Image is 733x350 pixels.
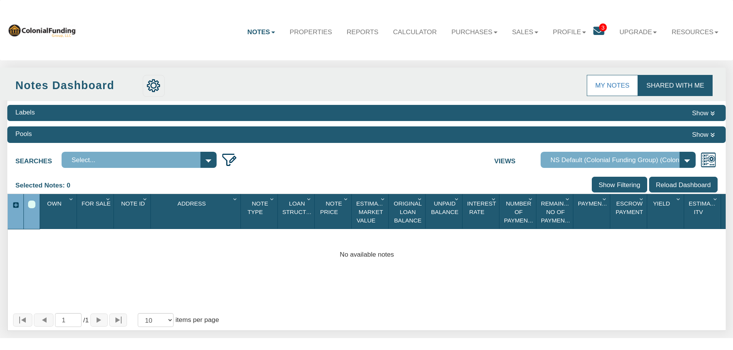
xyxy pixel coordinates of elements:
div: Sort None [501,197,536,226]
a: Sales [505,21,546,43]
div: Estimated Itv Sort None [686,197,721,226]
span: Escrow Payment [616,200,643,215]
div: Column Menu [416,194,424,203]
div: Column Menu [379,194,387,203]
div: Yield Sort None [649,197,684,226]
span: Unpaid Balance [431,200,458,215]
span: 3 [599,23,607,32]
label: Searches [15,152,62,166]
span: Note Price [320,200,342,215]
a: Resources [665,21,726,43]
input: Show Filtering [592,177,647,193]
div: Column Menu [268,194,277,203]
span: Interest Rate [467,200,496,215]
div: Sort None [464,197,499,226]
div: Expand All [8,201,23,210]
a: Notes [240,21,282,43]
span: Payment(P&I) [578,200,619,207]
div: Loan Structure Sort None [280,197,314,226]
div: Unpaid Balance Sort None [427,197,462,226]
div: Sort None [649,197,684,226]
input: Selected page [55,313,82,327]
div: Address Sort None [153,197,240,226]
div: Selected Notes: 0 [15,177,76,194]
span: Number Of Payments [504,200,536,224]
div: Column Menu [563,194,572,203]
span: Note Type [247,200,268,215]
div: Select All [28,201,35,208]
div: Escrow Payment Sort None [612,197,647,226]
a: Reports [339,21,386,43]
button: Show [689,108,718,118]
div: Sort None [280,197,314,226]
div: Sort None [612,197,647,226]
img: views.png [700,152,716,168]
div: Sort None [391,197,425,226]
div: Sort None [317,197,351,226]
div: Sort None [116,197,150,226]
img: 569736 [7,23,76,37]
img: edit_filter_icon.png [221,152,237,168]
div: Sort None [686,197,721,226]
input: Reload Dashboard [649,177,718,193]
span: Remaining No Of Payments [541,200,574,224]
a: 3 [593,21,612,44]
div: Column Menu [67,194,76,203]
span: Yield [653,200,670,207]
button: Page back [34,314,53,327]
span: Estimated Itv [689,200,722,215]
span: items per page [175,316,219,323]
div: Sort None [575,197,610,226]
span: Estimated Market Value [356,200,389,224]
a: Purchases [444,21,505,43]
a: Upgrade [612,21,665,43]
button: Page forward [90,314,108,327]
div: Column Menu [141,194,150,203]
div: Sort None [79,197,114,226]
div: Sort None [243,197,277,226]
div: Estimated Market Value Sort None [354,197,388,226]
img: settings.png [147,79,160,93]
button: Page to first [13,314,32,327]
div: Column Menu [526,194,535,203]
div: Original Loan Balance Sort None [391,197,425,226]
div: Column Menu [711,194,720,203]
div: Sort None [354,197,388,226]
div: Own Sort None [42,197,77,226]
div: Column Menu [600,194,609,203]
span: Loan Structure [282,200,319,215]
span: Address [177,200,206,207]
div: Sort None [538,197,573,226]
button: Page to last [109,314,127,327]
div: Column Menu [637,194,646,203]
div: Notes Dashboard [15,78,140,93]
div: Payment(P&I) Sort None [575,197,610,226]
div: Pools [15,129,32,138]
a: Calculator [386,21,444,43]
div: Column Menu [231,194,240,203]
span: Original Loan Balance [394,200,422,224]
div: Sort None [42,197,77,226]
label: Views [494,152,541,166]
div: Column Menu [342,194,351,203]
div: Remaining No Of Payments Sort None [538,197,573,226]
span: 1 [83,315,88,325]
div: Number Of Payments Sort None [501,197,536,226]
div: Labels [15,108,35,117]
div: Note Type Sort None [243,197,277,226]
div: Column Menu [104,194,113,203]
a: Properties [282,21,339,43]
span: Note Id [121,200,145,207]
div: Note Id Sort None [116,197,150,226]
div: Sort None [427,197,462,226]
div: Column Menu [674,194,683,203]
div: Interest Rate Sort None [464,197,499,226]
span: For Sale [82,200,110,207]
div: Column Menu [452,194,461,203]
div: Note Price Sort None [317,197,351,226]
div: Column Menu [489,194,498,203]
div: Column Menu [305,194,314,203]
div: For Sale Sort None [79,197,114,226]
div: No available notes [8,250,726,259]
div: Sort None [153,197,240,226]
